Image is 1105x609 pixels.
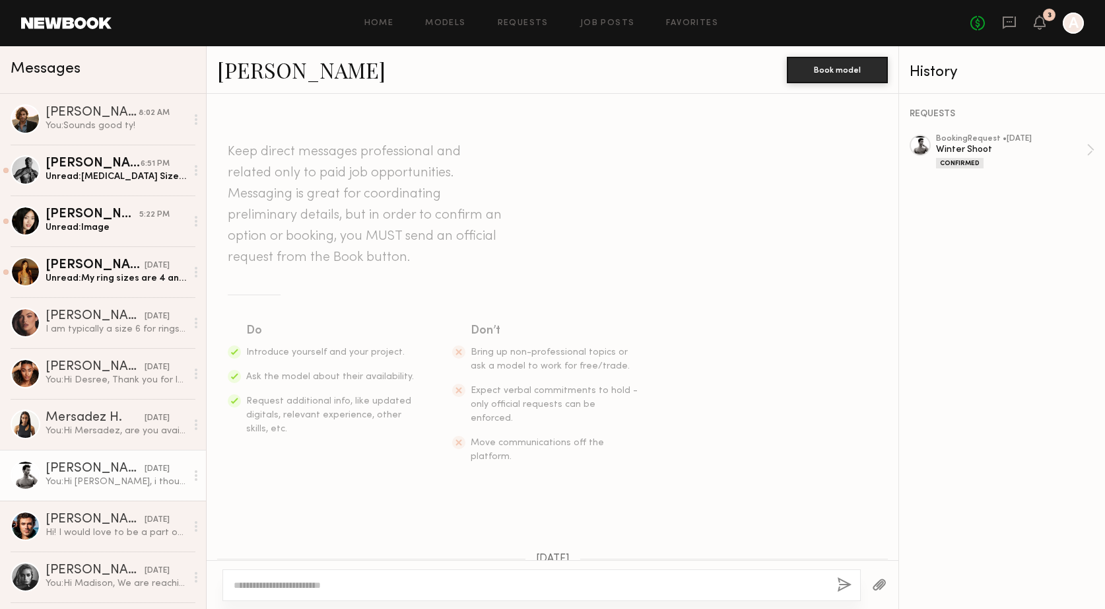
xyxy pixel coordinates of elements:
[46,526,186,539] div: Hi! I would love to be a part of this shoot, thank you so much for considering me :) only thing i...
[145,514,170,526] div: [DATE]
[46,462,145,476] div: [PERSON_NAME]
[471,439,604,461] span: Move communications off the platform.
[936,143,1087,156] div: Winter Shoot
[46,412,145,425] div: Mersadez H.
[936,158,984,168] div: Confirmed
[217,55,385,84] a: [PERSON_NAME]
[145,260,170,272] div: [DATE]
[46,361,145,374] div: [PERSON_NAME]
[46,476,186,488] div: You: Hi [PERSON_NAME], i thought i saw a message come through that you were not available on the ...
[46,272,186,285] div: Unread: My ring sizes are 4 and 5!
[246,322,415,340] div: Do
[536,554,570,565] span: [DATE]
[910,65,1094,80] div: History
[46,323,186,336] div: I am typically a size 6 for rings! Thank you
[46,120,186,132] div: You: Sounds good ty!
[46,577,186,590] div: You: Hi Madison, We are reaching out from TACORI, a luxury jewelry brand, to inquire about your a...
[787,63,888,75] a: Book model
[46,259,145,272] div: [PERSON_NAME]
[936,135,1094,168] a: bookingRequest •[DATE]Winter ShootConfirmed
[46,425,186,437] div: You: Hi Mersadez, are you available for a lifestyle shoot with TACORI on [DATE]. 9am-4pm in [GEOG...
[228,141,505,268] header: Keep direct messages professional and related only to paid job opportunities. Messaging is great ...
[46,221,186,234] div: Unread: Image
[46,564,145,577] div: [PERSON_NAME]
[46,157,141,170] div: [PERSON_NAME]
[364,19,394,28] a: Home
[580,19,635,28] a: Job Posts
[11,61,81,77] span: Messages
[145,565,170,577] div: [DATE]
[425,19,465,28] a: Models
[145,310,170,323] div: [DATE]
[46,310,145,323] div: [PERSON_NAME]
[46,106,139,120] div: [PERSON_NAME]
[139,107,170,120] div: 8:02 AM
[246,348,405,357] span: Introduce yourself and your project.
[246,373,414,381] span: Ask the model about their availability.
[471,348,630,371] span: Bring up non-professional topics or ask a model to work for free/trade.
[936,135,1087,143] div: booking Request • [DATE]
[1063,13,1084,34] a: A
[46,170,186,183] div: Unread: [MEDICAL_DATA] Size 8
[1048,12,1052,19] div: 3
[46,513,145,526] div: [PERSON_NAME]
[46,374,186,386] div: You: Hi Desree, Thank you for letting me know. THat is our date. We will keep you in mind for ano...
[141,158,170,170] div: 6:51 PM
[145,412,170,425] div: [DATE]
[246,397,411,433] span: Request additional info, like updated digitals, relevant experience, other skills, etc.
[910,110,1094,119] div: REQUESTS
[145,361,170,374] div: [DATE]
[145,463,170,476] div: [DATE]
[471,322,640,340] div: Don’t
[787,57,888,83] button: Book model
[139,209,170,221] div: 5:22 PM
[471,386,638,423] span: Expect verbal commitments to hold - only official requests can be enforced.
[46,208,139,221] div: [PERSON_NAME]
[498,19,549,28] a: Requests
[666,19,718,28] a: Favorites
